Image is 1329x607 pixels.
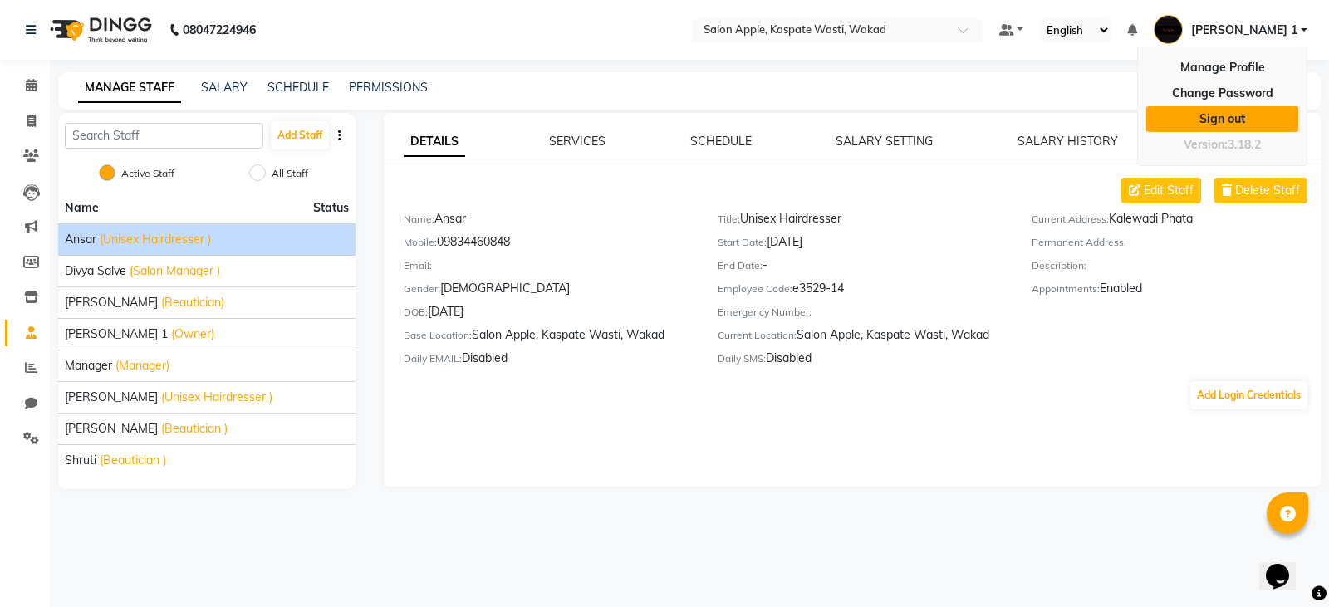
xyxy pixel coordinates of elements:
span: [PERSON_NAME] 1 [1191,22,1297,39]
a: SCHEDULE [267,80,329,95]
div: Kalewadi Phata [1032,210,1321,233]
span: Status [313,199,349,217]
span: Delete Staff [1235,182,1300,199]
span: (Beautician ) [100,452,166,469]
div: e3529-14 [718,280,1007,303]
a: SALARY HISTORY [1018,134,1118,149]
button: Add Login Credentials [1190,381,1307,409]
label: Permanent Address: [1032,235,1126,250]
iframe: chat widget [1259,541,1312,590]
span: (Unisex Hairdresser ) [100,231,211,248]
label: Current Location: [718,328,797,343]
label: Title: [718,212,740,227]
a: SALARY SETTING [836,134,933,149]
span: (Unisex Hairdresser ) [161,389,272,406]
a: Sign out [1146,106,1298,132]
a: Change Password [1146,81,1298,106]
span: (Owner) [171,326,214,343]
label: Appointments: [1032,281,1100,296]
a: SCHEDULE [690,134,752,149]
div: [DATE] [718,233,1007,257]
img: Kamlesh 1 [1154,15,1183,44]
span: Divya salve [65,262,126,280]
a: DETAILS [404,127,465,157]
div: - [718,257,1007,280]
a: SERVICES [549,134,606,149]
div: Unisex Hairdresser [718,210,1007,233]
label: Active Staff [121,166,174,181]
div: Salon Apple, Kaspate Wasti, Wakad [718,326,1007,350]
label: Name: [404,212,434,227]
span: (Beautician) [161,294,224,311]
div: Disabled [718,350,1007,373]
a: SALARY [201,80,248,95]
span: Name [65,200,99,215]
div: Enabled [1032,280,1321,303]
label: Base Location: [404,328,472,343]
span: [PERSON_NAME] [65,389,158,406]
label: End Date: [718,258,763,273]
b: 08047224946 [183,7,256,53]
div: [DATE] [404,303,693,326]
a: MANAGE STAFF [78,73,181,103]
span: (Beautician ) [161,420,228,438]
label: Employee Code: [718,281,792,296]
span: [PERSON_NAME] [65,294,158,311]
div: Salon Apple, Kaspate Wasti, Wakad [404,326,693,350]
label: Emergency Number: [718,305,812,320]
label: DOB: [404,305,428,320]
label: Start Date: [718,235,767,250]
span: [PERSON_NAME] 1 [65,326,168,343]
button: Delete Staff [1214,178,1307,203]
label: Daily EMAIL: [404,351,462,366]
div: Ansar [404,210,693,233]
label: Current Address: [1032,212,1109,227]
span: Ansar [65,231,96,248]
label: Email: [404,258,432,273]
span: (Manager) [115,357,169,374]
input: Search Staff [65,123,263,149]
span: Edit Staff [1144,182,1194,199]
span: Shruti [65,452,96,469]
div: [DEMOGRAPHIC_DATA] [404,280,693,303]
span: (Salon Manager ) [130,262,220,280]
a: Manage Profile [1146,55,1298,81]
label: All Staff [272,166,308,181]
div: Disabled [404,350,693,373]
label: Description: [1032,258,1086,273]
span: Manager [65,357,112,374]
div: 09834460848 [404,233,693,257]
label: Gender: [404,281,440,296]
img: logo [42,7,156,53]
div: Version:3.18.2 [1146,133,1298,157]
a: PERMISSIONS [349,80,428,95]
label: Mobile: [404,235,437,250]
button: Add Staff [271,121,329,149]
button: Edit Staff [1121,178,1201,203]
span: [PERSON_NAME] [65,420,158,438]
label: Daily SMS: [718,351,766,366]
